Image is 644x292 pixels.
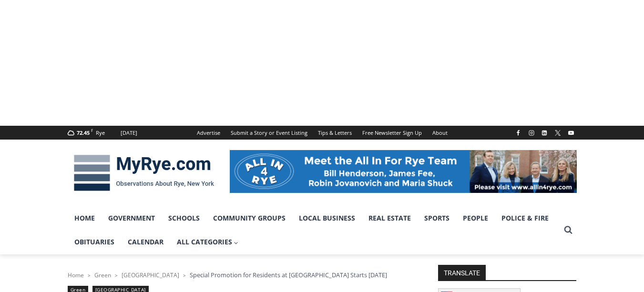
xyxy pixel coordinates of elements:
a: Real Estate [362,206,418,230]
a: Schools [162,206,206,230]
nav: Breadcrumbs [68,270,413,280]
span: F [91,128,93,133]
a: Calendar [121,230,170,254]
a: Police & Fire [495,206,555,230]
img: All in for Rye [230,150,577,193]
a: [GEOGRAPHIC_DATA] [122,271,179,279]
a: Facebook [512,127,524,139]
span: All Categories [177,237,239,247]
a: All Categories [170,230,245,254]
a: Home [68,206,102,230]
a: Tips & Letters [313,126,357,140]
a: Green [94,271,111,279]
a: Advertise [192,126,225,140]
nav: Primary Navigation [68,206,560,254]
span: > [88,272,91,279]
span: Special Promotion for Residents at [GEOGRAPHIC_DATA] Starts [DATE] [190,271,387,279]
a: Submit a Story or Event Listing [225,126,313,140]
a: People [456,206,495,230]
div: [DATE] [121,129,137,137]
a: Obituaries [68,230,121,254]
a: Home [68,271,84,279]
strong: TRANSLATE [438,265,486,280]
span: > [183,272,186,279]
span: 72.45 [77,129,90,136]
div: Rye [96,129,105,137]
a: Free Newsletter Sign Up [357,126,427,140]
nav: Secondary Navigation [192,126,453,140]
a: Linkedin [539,127,550,139]
img: MyRye.com [68,148,220,198]
a: About [427,126,453,140]
a: Sports [418,206,456,230]
span: > [115,272,118,279]
a: Community Groups [206,206,292,230]
a: X [552,127,563,139]
button: View Search Form [560,222,577,239]
a: Local Business [292,206,362,230]
a: Government [102,206,162,230]
a: YouTube [565,127,577,139]
a: Instagram [526,127,537,139]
